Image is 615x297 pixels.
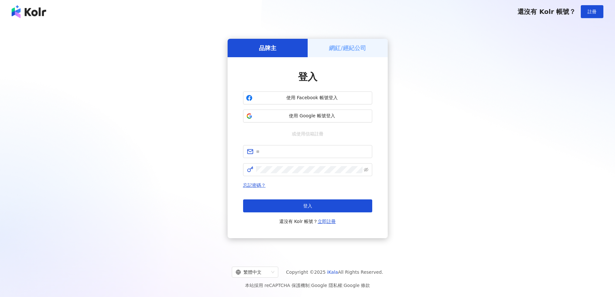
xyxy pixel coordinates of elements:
[243,199,372,212] button: 登入
[518,8,576,16] span: 還沒有 Kolr 帳號？
[12,5,46,18] img: logo
[310,283,311,288] span: |
[243,183,266,188] a: 忘記密碼？
[243,91,372,104] button: 使用 Facebook 帳號登入
[364,167,368,172] span: eye-invisible
[581,5,603,18] button: 註冊
[259,44,276,52] h5: 品牌主
[286,268,383,276] span: Copyright © 2025 All Rights Reserved.
[255,95,369,101] span: 使用 Facebook 帳號登入
[298,71,317,82] span: 登入
[327,270,338,275] a: iKala
[343,283,370,288] a: Google 條款
[588,9,597,14] span: 註冊
[245,281,370,289] span: 本站採用 reCAPTCHA 保護機制
[329,44,366,52] h5: 網紅/經紀公司
[243,110,372,122] button: 使用 Google 帳號登入
[236,267,269,277] div: 繁體中文
[303,203,312,208] span: 登入
[279,217,336,225] span: 還沒有 Kolr 帳號？
[342,283,344,288] span: |
[311,283,342,288] a: Google 隱私權
[287,130,328,137] span: 或使用信箱註冊
[255,113,369,119] span: 使用 Google 帳號登入
[318,219,336,224] a: 立即註冊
